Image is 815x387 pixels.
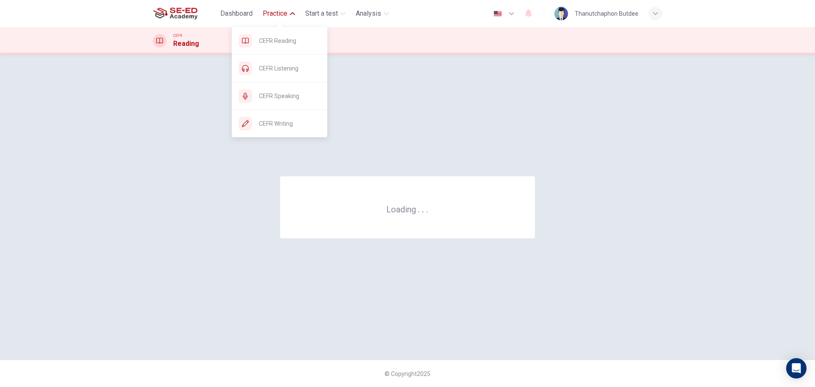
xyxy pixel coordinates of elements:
[220,8,253,19] span: Dashboard
[259,6,298,21] button: Practice
[232,27,327,54] div: CEFR Reading
[554,7,568,20] img: Profile picture
[356,8,381,19] span: Analysis
[217,6,256,21] button: Dashboard
[153,5,217,22] a: SE-ED Academy logo
[352,6,392,21] button: Analysis
[263,8,287,19] span: Practice
[386,203,429,215] h6: Loading
[259,119,320,129] span: CEFR Writing
[426,201,429,215] h6: .
[385,370,430,377] span: © Copyright 2025
[575,8,638,19] div: Thanutchaphon Butdee
[173,39,199,49] h1: Reading
[417,201,420,215] h6: .
[302,6,349,21] button: Start a test
[232,82,327,110] div: CEFR Speaking
[305,8,338,19] span: Start a test
[232,110,327,137] div: CEFR Writing
[173,33,182,39] span: CEFR
[259,91,320,101] span: CEFR Speaking
[153,5,197,22] img: SE-ED Academy logo
[422,201,424,215] h6: .
[492,11,503,17] img: en
[259,63,320,73] span: CEFR Listening
[786,358,807,379] div: Open Intercom Messenger
[232,55,327,82] div: CEFR Listening
[259,36,320,46] span: CEFR Reading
